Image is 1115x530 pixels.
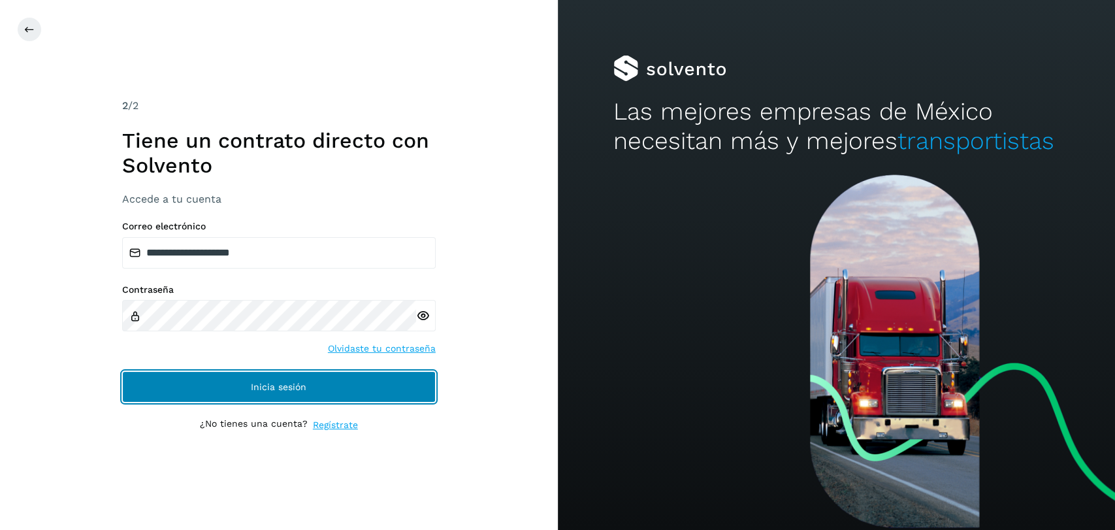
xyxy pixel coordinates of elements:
[122,193,436,205] h3: Accede a tu cuenta
[613,97,1059,156] h2: Las mejores empresas de México necesitan más y mejores
[897,127,1054,155] span: transportistas
[122,371,436,403] button: Inicia sesión
[328,342,436,356] a: Olvidaste tu contraseña
[122,221,436,232] label: Correo electrónico
[313,418,358,432] a: Regístrate
[122,284,436,295] label: Contraseña
[122,128,436,178] h1: Tiene un contrato directo con Solvento
[122,99,128,112] span: 2
[200,418,308,432] p: ¿No tienes una cuenta?
[251,382,306,391] span: Inicia sesión
[122,98,436,114] div: /2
